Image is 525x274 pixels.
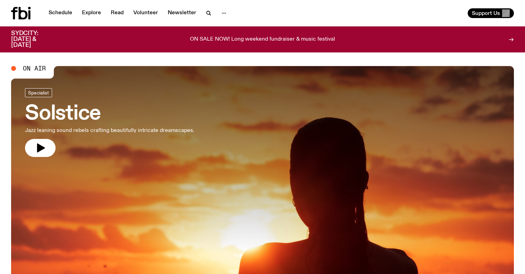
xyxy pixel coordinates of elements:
span: Specialist [28,90,49,95]
a: SolsticeJazz leaning sound rebels crafting beautifully intricate dreamscapes. [25,88,194,157]
span: On Air [23,65,46,72]
p: ON SALE NOW! Long weekend fundraiser & music festival [190,36,335,43]
a: Volunteer [129,8,162,18]
h3: SYDCITY: [DATE] & [DATE] [11,31,56,48]
span: Support Us [472,10,500,16]
button: Support Us [468,8,514,18]
a: Newsletter [164,8,200,18]
a: Schedule [44,8,76,18]
p: Jazz leaning sound rebels crafting beautifully intricate dreamscapes. [25,126,194,135]
a: Explore [78,8,105,18]
h3: Solstice [25,104,194,124]
a: Read [107,8,128,18]
a: Specialist [25,88,52,97]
